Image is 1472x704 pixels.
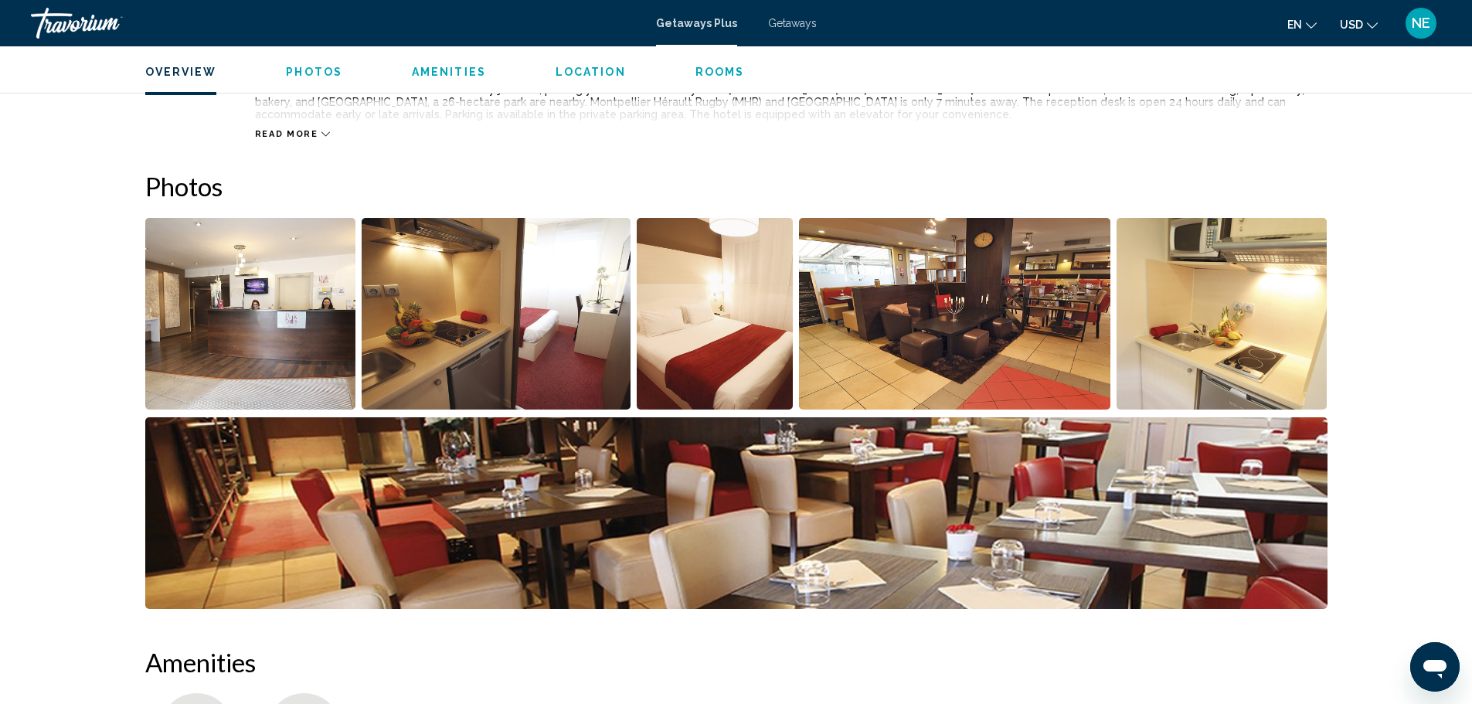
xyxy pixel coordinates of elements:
button: Open full-screen image slider [637,217,794,410]
span: USD [1340,19,1363,31]
span: Photos [286,66,342,78]
iframe: Buton lansare fereastră mesagerie [1410,642,1460,692]
span: en [1287,19,1302,31]
a: Getaways [768,17,817,29]
button: Photos [286,65,342,79]
button: Amenities [412,65,486,79]
button: Open full-screen image slider [1117,217,1328,410]
button: Rooms [695,65,745,79]
button: Read more [255,128,331,140]
button: Change currency [1340,13,1378,36]
button: Open full-screen image slider [799,217,1110,410]
a: Getaways Plus [656,17,737,29]
button: Location [556,65,626,79]
h2: Amenities [145,647,1328,678]
button: Open full-screen image slider [145,417,1328,610]
button: Change language [1287,13,1317,36]
span: Location [556,66,626,78]
a: Travorium [31,8,641,39]
span: Rooms [695,66,745,78]
h2: Photos [145,171,1328,202]
button: Overview [145,65,217,79]
button: Open full-screen image slider [362,217,631,410]
button: Open full-screen image slider [145,217,356,410]
button: User Menu [1401,7,1441,39]
span: Amenities [412,66,486,78]
span: Overview [145,66,217,78]
span: Read more [255,129,318,139]
span: NE [1412,15,1430,31]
